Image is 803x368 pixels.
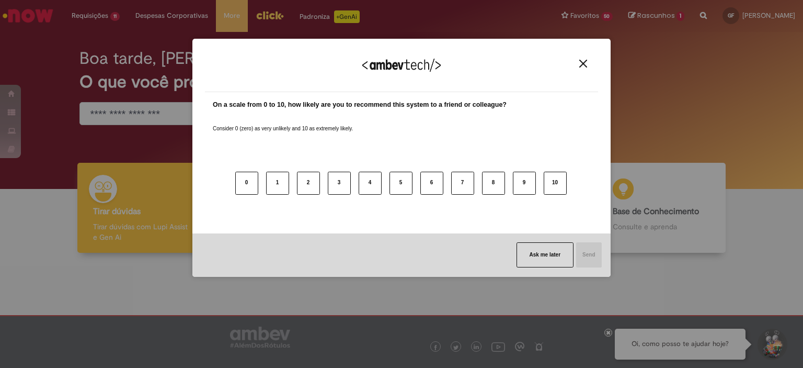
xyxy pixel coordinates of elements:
button: 8 [482,172,505,195]
button: 5 [389,172,412,195]
button: 3 [328,172,351,195]
button: 10 [544,172,567,195]
button: 0 [235,172,258,195]
button: Ask me later [517,242,573,267]
button: 4 [359,172,382,195]
label: On a scale from 0 to 10, how likely are you to recommend this system to a friend or colleague? [213,100,507,110]
button: 7 [451,172,474,195]
button: Close [576,59,590,68]
button: 1 [266,172,289,195]
img: Logo Ambevtech [362,59,441,72]
button: 2 [297,172,320,195]
label: Consider 0 (zero) as very unlikely and 10 as extremely likely. [213,113,353,132]
button: 6 [420,172,443,195]
button: 9 [513,172,536,195]
img: Close [579,60,587,68]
